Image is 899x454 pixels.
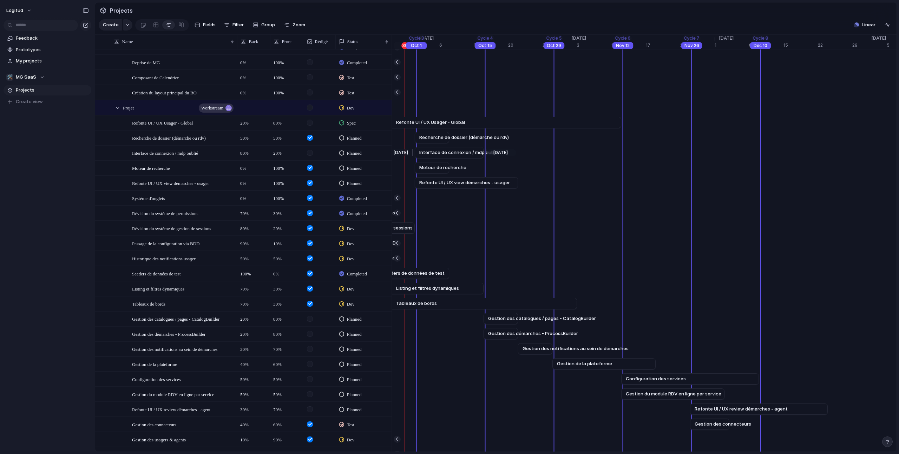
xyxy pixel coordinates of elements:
span: Recherche de dossier (démarche ou rdv) [132,134,206,142]
span: 20% [237,327,270,338]
span: Dev [347,240,355,247]
span: Planned [347,165,362,172]
span: 0% [237,71,270,81]
span: Planned [347,331,362,338]
span: Prototypes [16,46,89,53]
span: Gestion du module RDV en ligne par service [132,390,214,398]
span: 80% [270,312,303,323]
div: 13 [474,42,508,48]
span: 20% [237,116,270,127]
span: Révision du système de permissions [132,209,198,217]
span: 80% [270,116,303,127]
span: Seeders de données de test [382,270,445,277]
span: 0% [237,161,270,172]
span: 100% [270,161,303,172]
span: Listing et filtres dynamiques [132,285,184,293]
span: 30% [270,282,303,293]
a: Projects [4,85,91,95]
span: Filter [232,21,244,28]
span: 20% [270,221,303,232]
span: Planned [347,316,362,323]
span: Interface de connexion / mdp oublié [419,149,499,156]
div: 17 [646,42,680,48]
span: Dev [347,436,355,443]
div: 10 [611,42,646,48]
span: Planned [347,361,362,368]
span: Révision du système de gestion de sessions [132,224,211,232]
span: 50% [270,131,303,142]
div: [DATE] [391,149,411,156]
button: Fields [192,19,218,31]
button: 🛠️MG SaaS [4,72,91,82]
span: Tableaux de bords [132,300,165,308]
span: 100% [270,55,303,66]
span: Group [261,21,275,28]
a: Gestion des connecteurs [695,419,725,429]
span: [DATE] [567,35,590,42]
span: 30% [237,342,270,353]
span: 50% [237,387,270,398]
div: Oct 15 [475,42,496,49]
span: Test [347,421,354,428]
a: Gestion des catalogues / pages - CatalogBuilder [488,313,513,324]
span: Status [347,38,359,45]
a: Configuration des services [626,374,754,384]
div: 6 [439,42,474,48]
a: Refonte UI / UX review démarches - agent [695,404,823,414]
span: 100% [270,176,303,187]
span: Configuration des services [626,375,686,382]
span: 90% [270,433,303,443]
div: 29 [852,42,867,48]
span: 60% [270,357,303,368]
span: Zoom [293,21,305,28]
span: Planned [347,391,362,398]
div: 🛠️ [6,74,13,81]
span: 90% [237,236,270,247]
div: 8 [749,42,783,48]
span: Listing et filtres dynamiques [396,285,459,292]
button: Zoom [281,19,308,31]
div: Cycle 7 [683,35,701,41]
span: 10% [237,433,270,443]
span: Completed [347,59,367,66]
a: Révision du système de gestion de sessions [316,223,410,233]
span: 0% [237,55,270,66]
span: Historique des notifications usager [132,254,196,262]
div: 27 [543,42,567,48]
span: 60% [270,418,303,428]
div: Cycle 3 [407,35,425,41]
div: 24 [680,42,715,48]
span: Gestion des connecteurs [132,420,176,428]
span: Gestion des catalogues / pages - CatalogBuilder [488,315,596,322]
span: Dev [347,255,355,262]
span: Completed [347,210,367,217]
button: Linear [851,20,878,30]
span: 30% [270,297,303,308]
button: workstream [199,104,234,113]
span: Gestion de la plateforme [557,360,612,367]
div: Dec 10 [750,42,771,49]
span: Spec [347,120,356,127]
div: 1 [715,42,749,48]
button: Group [249,19,278,31]
a: Prototypes [4,45,91,55]
a: Seeders de données de test [350,268,445,279]
span: Test [347,74,354,81]
span: 0% [270,267,303,278]
a: Gestion du module RDV en ligne par service [626,389,720,399]
span: Create view [16,98,43,105]
div: Nov 12 [612,42,634,49]
button: Create [99,19,122,31]
span: Completed [347,271,367,278]
a: Interface de connexion / mdp oublié [419,147,479,158]
a: My projects [4,56,91,66]
div: Oct 29 [544,42,565,49]
span: 50% [270,372,303,383]
span: Name [122,38,133,45]
span: 50% [270,252,303,262]
span: Système d'onglets [132,194,165,202]
span: 100% [237,267,270,278]
span: 70% [270,402,303,413]
span: 70% [237,206,270,217]
span: Front [282,38,292,45]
